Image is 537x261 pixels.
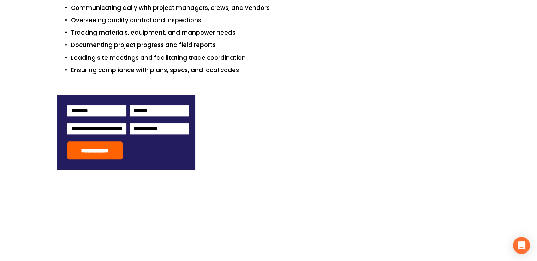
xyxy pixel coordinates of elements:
[71,16,481,25] p: Overseeing quality control and inspections
[71,3,481,13] p: Communicating daily with project managers, crews, and vendors
[513,237,530,254] div: Open Intercom Messenger
[71,53,481,63] p: Leading site meetings and facilitating trade coordination
[71,40,481,50] p: Documenting project progress and field reports
[71,65,481,75] p: Ensuring compliance with plans, specs, and local codes
[71,28,481,37] p: Tracking materials, equipment, and manpower needs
